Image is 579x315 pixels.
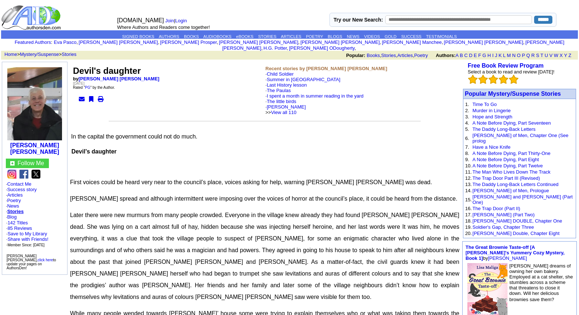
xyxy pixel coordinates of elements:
font: · >> [266,104,306,115]
img: fb.png [19,170,28,179]
img: x.png [31,170,40,179]
font: · [266,77,364,115]
a: H [487,53,491,58]
a: ARTICLES [281,34,301,39]
a: N [512,53,516,58]
img: ig.png [7,170,16,179]
a: Summer in [GEOGRAPHIC_DATA] [267,77,340,82]
a: Articles [397,53,413,58]
a: [PERSON_NAME] and [PERSON_NAME] (Part One) [472,194,573,205]
a: Follow Me [18,160,44,166]
img: gc.jpg [10,161,15,166]
font: · [266,99,306,115]
a: Stories [381,53,396,58]
b: Recent stories by [PERSON_NAME] [PERSON_NAME] [266,66,387,71]
a: T [540,53,543,58]
a: Contact Me [7,181,31,187]
font: i [218,41,219,45]
img: bigemptystars.png [468,75,478,84]
font: · · · [6,231,49,247]
font: 16. [465,206,472,211]
font: · · [6,220,49,247]
font: Popular Mystery/Suspense Stories [465,91,561,97]
a: click here [38,258,53,262]
a: [PERSON_NAME] Manchee [382,39,442,45]
font: [DOMAIN_NAME] [117,17,164,23]
span: Later there were new murmurs from many people crowded. Everyone in the village knew already they ... [70,212,459,300]
font: 5. [465,126,469,132]
a: VIDEOS [364,34,380,39]
a: The Man Who Lives Down The Track [472,169,551,175]
a: Time To Go [472,102,497,107]
a: [PERSON_NAME] [PERSON_NAME] [300,39,379,45]
a: Save to My Library [8,231,47,236]
a: BOOKS [184,34,199,39]
a: [PERSON_NAME] Prosper [160,39,217,45]
a: Poetry [414,53,428,58]
a: Mystery/Suspense [20,52,59,57]
a: [PERSON_NAME] (Part Two) [472,212,534,217]
font: 12. [465,175,472,181]
a: PG [85,86,90,90]
a: Articles [7,192,23,198]
a: Child Soldier [267,71,294,77]
a: Soldier's Gap, Chapter Three [472,224,534,230]
a: H.G. Potter [263,45,287,51]
a: [PERSON_NAME] [PERSON_NAME] [222,39,564,51]
a: U [545,53,548,58]
a: Login [175,18,187,23]
font: [PERSON_NAME] [PERSON_NAME], to update your pages on AuthorsDen! [7,254,56,270]
font: 18. [465,218,472,224]
a: Have a Nice Knife [472,144,510,150]
a: [PERSON_NAME] of Men, Prologue [472,188,549,193]
a: L [503,53,506,58]
a: Blog [7,214,17,220]
span: First voices could be heard very near to the council’s place, voices asking for help, warning [PE... [70,179,432,185]
a: [PERSON_NAME] Double, Chapter Eight [472,231,559,236]
a: A Note Before Dying, Part Thirty-One [472,151,551,156]
a: Eva Pasco [54,39,76,45]
a: C [464,53,467,58]
a: Books [367,53,380,58]
a: [PERSON_NAME] [PERSON_NAME] [10,142,59,155]
font: · · · · · · · [6,181,63,248]
a: A Note Before Dying, Part Seventeen [472,120,551,126]
a: P [522,53,525,58]
a: Featured Authors [15,39,51,45]
img: bigemptystars.png [509,75,518,84]
a: eBOOKS [236,34,253,39]
a: 142 Titles [8,220,28,225]
font: i [288,46,289,50]
a: Join [165,18,174,23]
font: 2. [465,108,469,113]
a: Z [568,53,571,58]
a: I [492,53,494,58]
font: In the capital the government could not do much. [71,133,197,140]
a: View all 110 [271,110,297,115]
a: S [536,53,539,58]
font: 9. [465,157,469,162]
font: 7. [465,144,469,150]
b: by [73,76,159,81]
font: · [266,88,364,115]
font: 15. [465,197,472,202]
font: i [356,46,357,50]
a: Hope and Strength [472,114,512,119]
a: [PERSON_NAME] [PERSON_NAME] [78,76,159,81]
font: | [165,18,189,23]
a: R [531,53,534,58]
a: Y [564,53,567,58]
a: [PERSON_NAME] [PERSON_NAME] [219,39,298,45]
font: i [381,41,382,45]
a: A [456,53,459,58]
a: A Note Before Dying, Part Twelve [472,163,543,168]
font: Devil's daughter [73,66,141,76]
a: SIGNED BOOKS [122,34,154,39]
img: bigemptystars.png [499,75,508,84]
a: The Daddy Long-Back Letters [472,126,536,132]
a: The Trap Door (Part II) [472,206,520,211]
a: AUTHORS [159,34,179,39]
a: SUCCESS [401,34,422,39]
a: The Daddy Long-Back Letters Continued [472,182,559,187]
